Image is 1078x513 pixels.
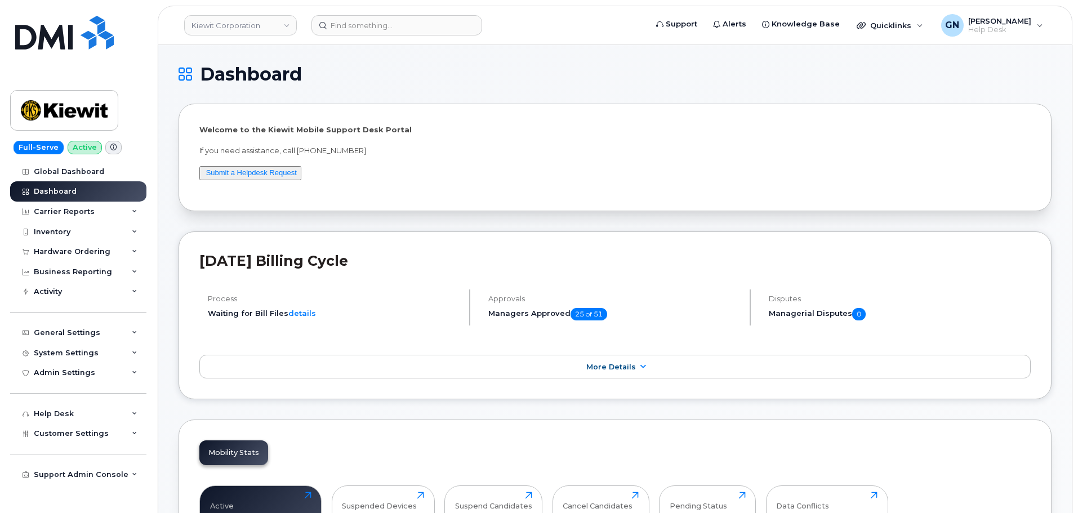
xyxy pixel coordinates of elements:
li: Waiting for Bill Files [208,308,460,319]
div: Active [210,492,234,510]
span: 0 [852,308,866,320]
span: 25 of 51 [571,308,607,320]
iframe: Messenger Launcher [1029,464,1070,505]
h4: Disputes [769,295,1031,303]
a: details [288,309,316,318]
div: Pending Status [670,492,727,510]
button: Submit a Helpdesk Request [199,166,301,180]
div: Suspended Devices [342,492,417,510]
h4: Approvals [488,295,740,303]
div: Data Conflicts [776,492,829,510]
span: Dashboard [200,66,302,83]
p: Welcome to the Kiewit Mobile Support Desk Portal [199,124,1031,135]
h4: Process [208,295,460,303]
p: If you need assistance, call [PHONE_NUMBER] [199,145,1031,156]
a: Submit a Helpdesk Request [206,168,297,177]
h5: Managerial Disputes [769,308,1031,320]
h2: [DATE] Billing Cycle [199,252,1031,269]
h5: Managers Approved [488,308,740,320]
span: More Details [586,363,636,371]
div: Suspend Candidates [455,492,532,510]
div: Cancel Candidates [563,492,632,510]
